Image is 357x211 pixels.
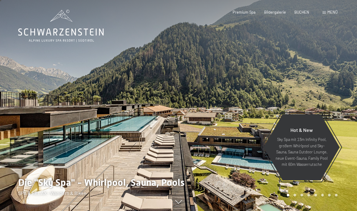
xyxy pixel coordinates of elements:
[314,194,317,196] div: Carousel Page 5
[321,194,324,196] div: Carousel Page 6
[275,136,328,167] p: Sky Spa mit 23m Infinity Pool, großem Whirlpool und Sky-Sauna, Sauna Outdoor Lounge, neue Event-S...
[263,114,340,181] a: Hot & New Sky Spa mit 23m Infinity Pool, großem Whirlpool und Sky-Sauna, Sauna Outdoor Lounge, ne...
[300,194,303,196] div: Carousel Page 3
[335,194,338,196] div: Carousel Page 8
[233,10,256,15] a: Premium Spa
[307,194,310,196] div: Carousel Page 4
[264,10,286,15] a: Bildergalerie
[327,10,338,15] span: Menü
[285,194,338,196] div: Carousel Pagination
[328,194,331,196] div: Carousel Page 7
[294,10,309,15] a: BUCHEN
[287,194,290,196] div: Carousel Page 1 (Current Slide)
[290,127,313,133] span: Hot & New
[293,194,296,196] div: Carousel Page 2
